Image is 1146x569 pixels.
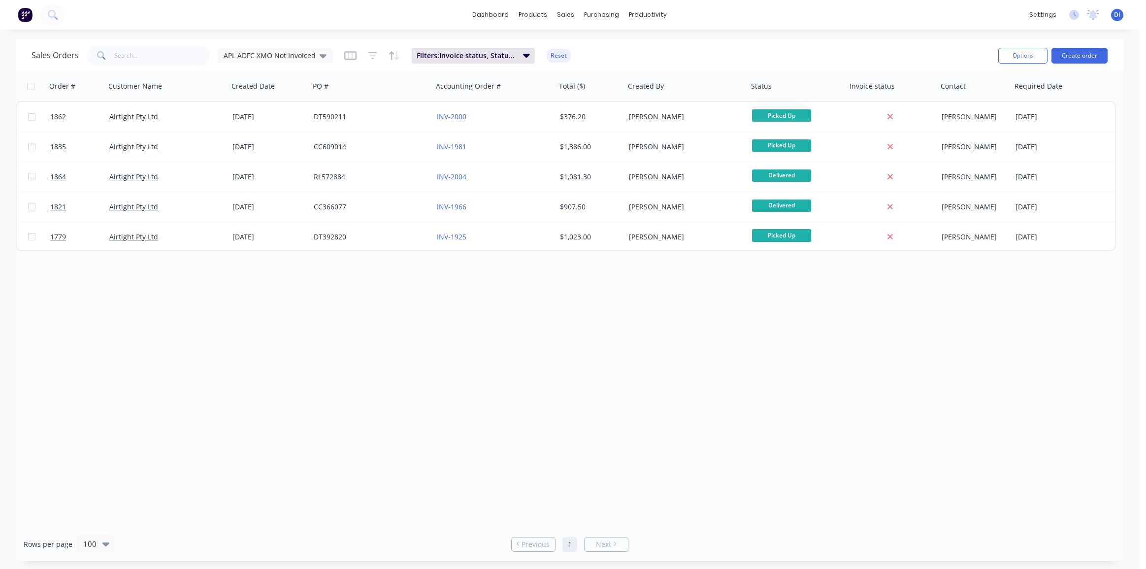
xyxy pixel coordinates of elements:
div: purchasing [579,7,624,22]
div: PO # [313,81,328,91]
span: DI [1114,10,1120,19]
div: [DATE] [1015,142,1094,152]
a: Airtight Pty Ltd [109,142,158,151]
div: Required Date [1015,81,1062,91]
div: [PERSON_NAME] [629,232,738,242]
a: INV-1981 [437,142,466,151]
div: $1,386.00 [560,142,618,152]
div: [DATE] [232,112,306,122]
div: [DATE] [1015,232,1094,242]
div: CC366077 [314,202,423,212]
span: Picked Up [752,229,811,241]
img: Factory [18,7,33,22]
span: Next [596,539,611,549]
button: Options [998,48,1048,64]
span: Rows per page [24,539,72,549]
span: Picked Up [752,109,811,122]
div: [DATE] [1015,112,1094,122]
div: CC609014 [314,142,423,152]
a: 1779 [50,222,109,252]
div: Accounting Order # [436,81,501,91]
a: INV-1966 [437,202,466,211]
div: DT590211 [314,112,423,122]
div: DT392820 [314,232,423,242]
div: $1,081.30 [560,172,618,182]
div: products [514,7,552,22]
a: dashboard [467,7,514,22]
div: [DATE] [232,232,306,242]
div: settings [1024,7,1061,22]
div: [DATE] [232,172,306,182]
a: Previous page [512,539,555,549]
div: $1,023.00 [560,232,618,242]
h1: Sales Orders [32,51,79,60]
span: 1864 [50,172,66,182]
span: Filters: Invoice status, Status, Customer Name [417,51,517,61]
button: Filters:Invoice status, Status, Customer Name [412,48,535,64]
div: [PERSON_NAME] [942,142,1004,152]
div: [PERSON_NAME] [629,142,738,152]
a: 1864 [50,162,109,192]
div: Customer Name [108,81,162,91]
div: Status [751,81,772,91]
a: Airtight Pty Ltd [109,172,158,181]
input: Search... [114,46,210,66]
div: Invoice status [850,81,895,91]
a: 1862 [50,102,109,132]
span: 1835 [50,142,66,152]
a: 1821 [50,192,109,222]
div: Total ($) [559,81,585,91]
span: 1821 [50,202,66,212]
div: $907.50 [560,202,618,212]
a: Airtight Pty Ltd [109,232,158,241]
a: Airtight Pty Ltd [109,112,158,121]
div: [PERSON_NAME] [942,112,1004,122]
div: Created By [628,81,664,91]
div: [DATE] [232,142,306,152]
div: [PERSON_NAME] [629,172,738,182]
div: sales [552,7,579,22]
div: [DATE] [232,202,306,212]
a: Page 1 is your current page [562,537,577,552]
span: Previous [522,539,550,549]
div: Contact [941,81,966,91]
span: 1862 [50,112,66,122]
div: [PERSON_NAME] [629,202,738,212]
span: 1779 [50,232,66,242]
span: Delivered [752,200,811,212]
div: [DATE] [1015,172,1094,182]
span: Picked Up [752,139,811,152]
a: 1835 [50,132,109,162]
button: Create order [1051,48,1108,64]
div: [PERSON_NAME] [629,112,738,122]
div: [PERSON_NAME] [942,202,1004,212]
a: INV-2004 [437,172,466,181]
div: Order # [49,81,75,91]
button: Reset [547,49,571,63]
div: [PERSON_NAME] [942,232,1004,242]
div: productivity [624,7,672,22]
a: Next page [585,539,628,549]
div: $376.20 [560,112,618,122]
div: Created Date [231,81,275,91]
iframe: Intercom live chat [1113,536,1136,559]
span: Delivered [752,169,811,182]
a: Airtight Pty Ltd [109,202,158,211]
div: [PERSON_NAME] [942,172,1004,182]
div: [DATE] [1015,202,1094,212]
ul: Pagination [507,537,632,552]
a: INV-1925 [437,232,466,241]
div: RL572884 [314,172,423,182]
a: INV-2000 [437,112,466,121]
span: APL ADFC XMO Not Invoiced [224,50,316,61]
